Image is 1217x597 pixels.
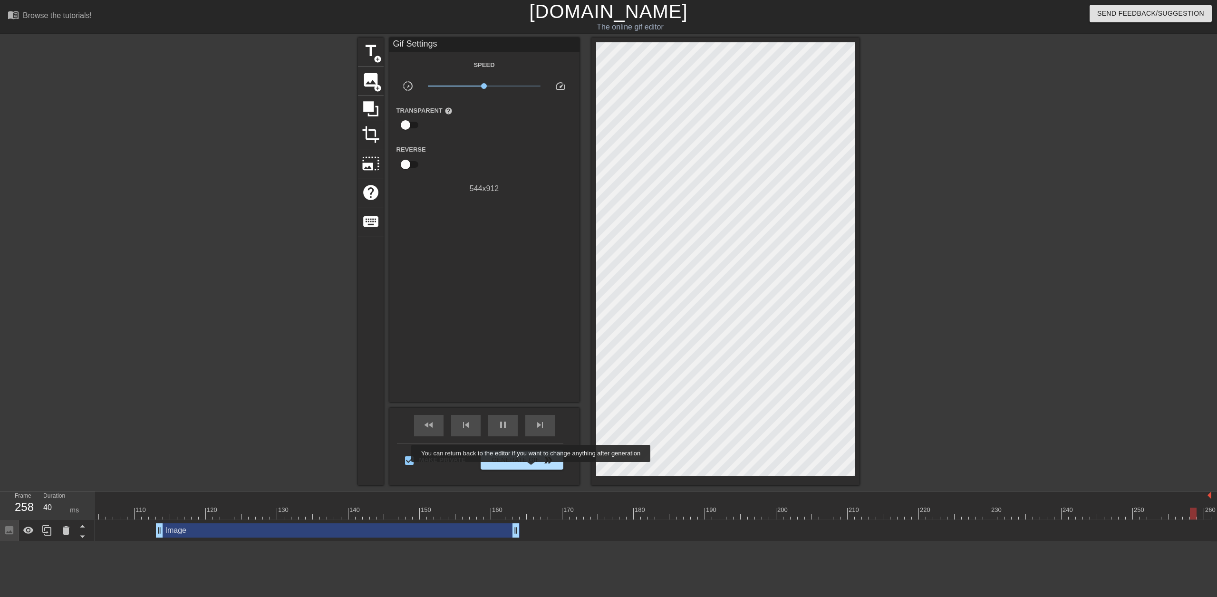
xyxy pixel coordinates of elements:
span: menu_book [8,9,19,20]
div: 170 [563,505,575,515]
div: 220 [920,505,932,515]
span: skip_next [534,419,546,431]
label: Transparent [396,106,453,116]
div: ms [70,505,79,515]
div: 240 [1062,505,1074,515]
span: speed [555,80,566,92]
span: photo_size_select_large [362,154,380,173]
div: 250 [1134,505,1146,515]
div: 120 [207,505,219,515]
span: add_circle [374,55,382,63]
div: 544 x 912 [389,183,580,194]
span: drag_handle [155,526,164,535]
span: help [444,107,453,115]
div: 200 [777,505,789,515]
span: drag_handle [511,526,521,535]
label: Speed [473,60,494,70]
span: pause [497,419,509,431]
label: Reverse [396,145,426,154]
a: [DOMAIN_NAME] [529,1,687,22]
button: Generate Gif [481,451,563,470]
span: slow_motion_video [402,80,414,92]
div: 190 [706,505,718,515]
div: Frame [8,491,36,519]
span: fast_rewind [423,419,435,431]
label: Duration [43,493,65,499]
div: 230 [991,505,1003,515]
div: Gif Settings [389,38,580,52]
div: 110 [135,505,147,515]
div: 130 [278,505,290,515]
span: Send Feedback/Suggestion [1097,8,1204,19]
span: crop [362,125,380,144]
div: 260 [1205,505,1217,515]
span: help [362,183,380,202]
div: 160 [492,505,504,515]
a: Browse the tutorials! [8,9,92,24]
div: 180 [635,505,647,515]
span: add_circle [374,84,382,92]
div: The online gif editor [410,21,850,33]
span: title [362,42,380,60]
div: Browse the tutorials! [23,11,92,19]
span: double_arrow [542,454,554,466]
span: Make Private [419,455,466,465]
div: 210 [849,505,860,515]
button: Send Feedback/Suggestion [1090,5,1212,22]
div: 140 [349,505,361,515]
div: 150 [421,505,433,515]
span: skip_previous [460,419,472,431]
img: bound-end.png [1207,491,1211,499]
span: keyboard [362,212,380,231]
span: Generate Gif [484,454,559,466]
span: image [362,71,380,89]
div: 258 [15,499,29,516]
